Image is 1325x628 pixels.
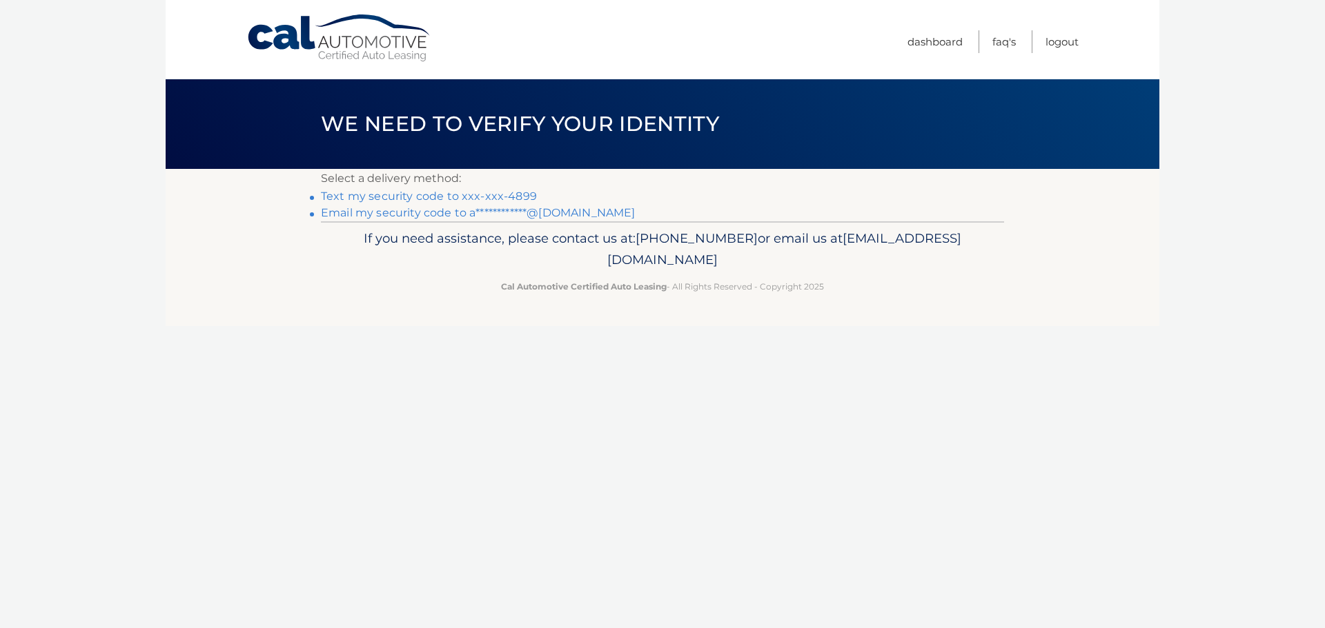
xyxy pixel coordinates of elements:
p: Select a delivery method: [321,169,1004,188]
a: Text my security code to xxx-xxx-4899 [321,190,537,203]
a: Logout [1046,30,1079,53]
span: We need to verify your identity [321,111,719,136]
span: [PHONE_NUMBER] [636,230,758,246]
strong: Cal Automotive Certified Auto Leasing [501,281,667,292]
a: Dashboard [907,30,963,53]
p: - All Rights Reserved - Copyright 2025 [330,279,995,294]
a: Cal Automotive [246,14,433,63]
a: FAQ's [992,30,1016,53]
p: If you need assistance, please contact us at: or email us at [330,227,995,272]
